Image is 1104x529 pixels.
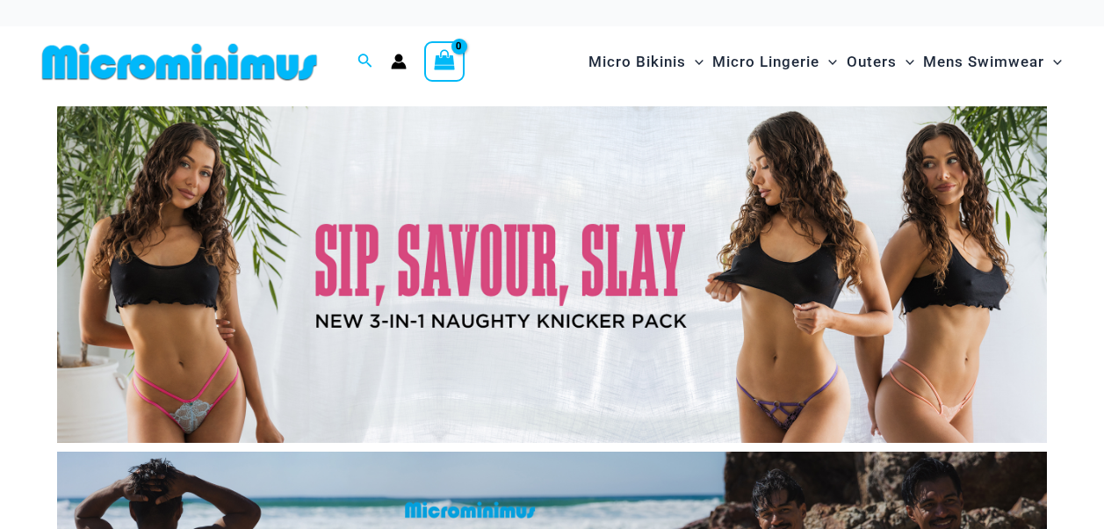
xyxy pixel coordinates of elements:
nav: Site Navigation [581,33,1069,91]
span: Micro Bikinis [588,40,686,84]
span: Menu Toggle [686,40,704,84]
a: Search icon link [357,51,373,73]
a: OutersMenu ToggleMenu Toggle [842,35,919,89]
a: Micro BikinisMenu ToggleMenu Toggle [584,35,708,89]
a: Micro LingerieMenu ToggleMenu Toggle [708,35,841,89]
a: Account icon link [391,54,407,69]
span: Outers [847,40,897,84]
img: Sip Savour Slay Knickers [57,106,1047,443]
span: Menu Toggle [819,40,837,84]
span: Micro Lingerie [712,40,819,84]
span: Mens Swimwear [923,40,1044,84]
a: Mens SwimwearMenu ToggleMenu Toggle [919,35,1066,89]
span: Menu Toggle [1044,40,1062,84]
img: MM SHOP LOGO FLAT [35,42,324,82]
a: View Shopping Cart, empty [424,41,465,82]
span: Menu Toggle [897,40,914,84]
